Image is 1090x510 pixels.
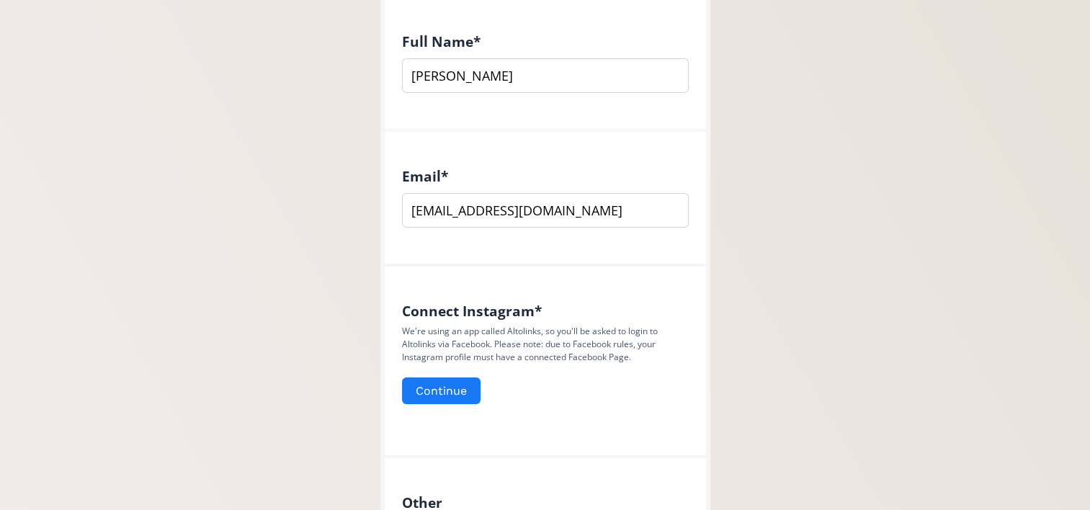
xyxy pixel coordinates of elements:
[402,377,481,404] button: Continue
[402,303,689,319] h4: Connect Instagram *
[402,168,689,184] h4: Email *
[402,193,689,228] input: name@example.com
[402,33,689,50] h4: Full Name *
[402,58,689,93] input: Type your full name...
[402,325,689,364] p: We're using an app called Altolinks, so you'll be asked to login to Altolinks via Facebook. Pleas...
